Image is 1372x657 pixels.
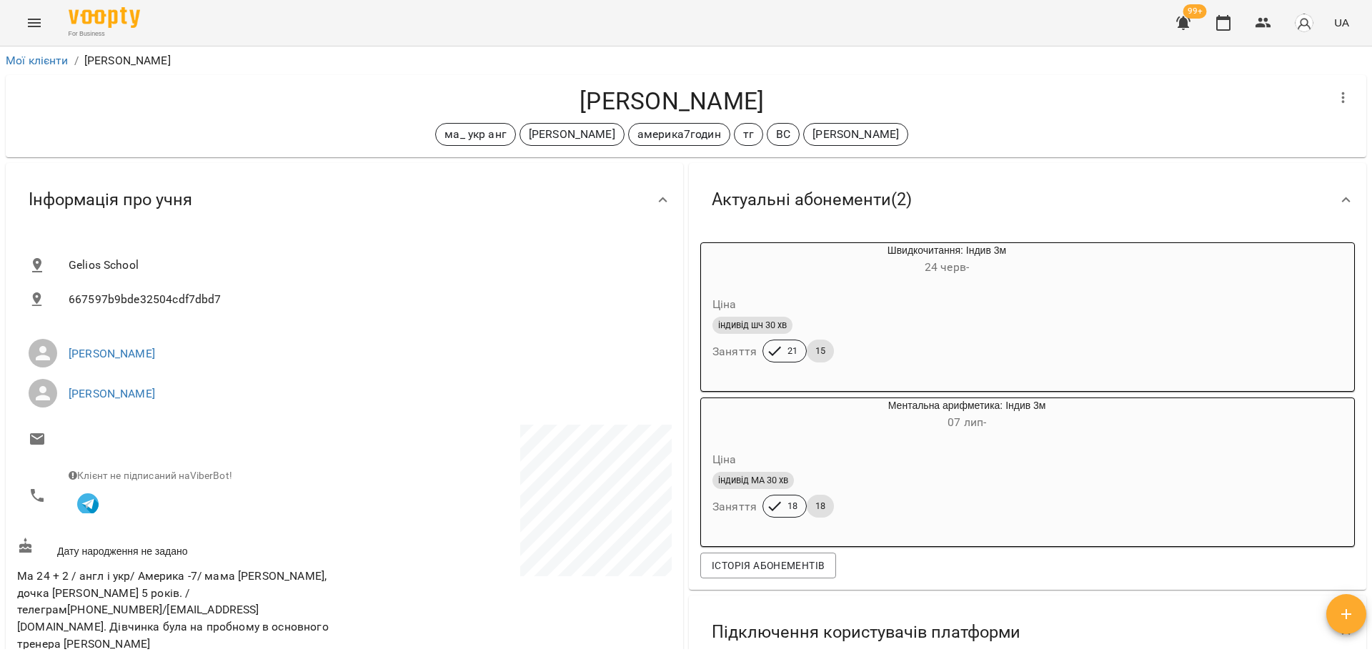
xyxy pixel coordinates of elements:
p: тг [743,126,754,143]
a: Мої клієнти [6,54,69,67]
img: avatar_s.png [1294,13,1314,33]
div: Швидкочитання: Індив 3м [701,243,770,277]
p: [PERSON_NAME] [84,52,171,69]
button: UA [1328,9,1355,36]
button: Швидкочитання: Індив 3м24 черв- Цінаіндивід шч 30 хвЗаняття2115 [701,243,1124,380]
p: [PERSON_NAME] [812,126,899,143]
h6: Заняття [712,497,757,517]
img: Telegram [77,493,99,515]
span: Ма 24 + 2 / англ і укр/ Америка -7/ мама [PERSON_NAME], дочка [PERSON_NAME] 5 років. / телеграм[P... [17,569,329,650]
button: Menu [17,6,51,40]
a: [PERSON_NAME] [69,387,155,400]
span: Актуальні абонементи ( 2 ) [712,189,912,211]
div: Ментальна арифметика: Індив 3м [770,398,1164,433]
div: [PERSON_NAME] [803,123,908,146]
span: UA [1334,15,1349,30]
h6: Ціна [712,295,737,315]
div: Актуальні абонементи(2) [689,163,1366,237]
div: ВС [767,123,800,146]
span: Підключення користувачів платформи [712,621,1020,643]
img: Voopty Logo [69,7,140,28]
p: [PERSON_NAME] [529,126,615,143]
p: америка7годин [637,126,721,143]
h6: Ціна [712,450,737,470]
div: америка7годин [628,123,730,146]
span: індивід МА 30 хв [712,474,794,487]
div: [PERSON_NAME] [520,123,625,146]
h6: Заняття [712,342,757,362]
li: / [74,52,79,69]
a: [PERSON_NAME] [69,347,155,360]
span: 99+ [1183,4,1207,19]
span: індивід шч 30 хв [712,319,792,332]
p: ВС [776,126,790,143]
div: Ментальна арифметика: Індив 3м [701,398,770,433]
span: 21 [779,345,806,357]
button: Клієнт підписаний на VooptyBot [69,483,107,522]
span: 18 [807,500,834,513]
span: For Business [69,29,140,39]
button: Історія абонементів [700,553,836,578]
div: тг [734,123,763,146]
div: Дату народження не задано [14,535,344,561]
span: Історія абонементів [712,557,825,574]
h4: [PERSON_NAME] [17,87,1326,116]
span: 24 черв - [925,260,969,274]
span: Інформація про учня [29,189,192,211]
span: 15 [807,345,834,357]
p: ма_ укр анг [444,126,507,143]
div: ма_ укр анг [435,123,516,146]
button: Ментальна арифметика: Індив 3м07 лип- Цінаіндивід МА 30 хвЗаняття1818 [701,398,1164,535]
span: 667597b9bde32504cdf7dbd7 [69,291,660,308]
span: Клієнт не підписаний на ViberBot! [69,470,232,481]
nav: breadcrumb [6,52,1366,69]
span: 18 [779,500,806,513]
span: 07 лип - [948,415,986,429]
div: Інформація про учня [6,163,683,237]
span: Gelios School [69,257,660,274]
div: Швидкочитання: Індив 3м [770,243,1124,277]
